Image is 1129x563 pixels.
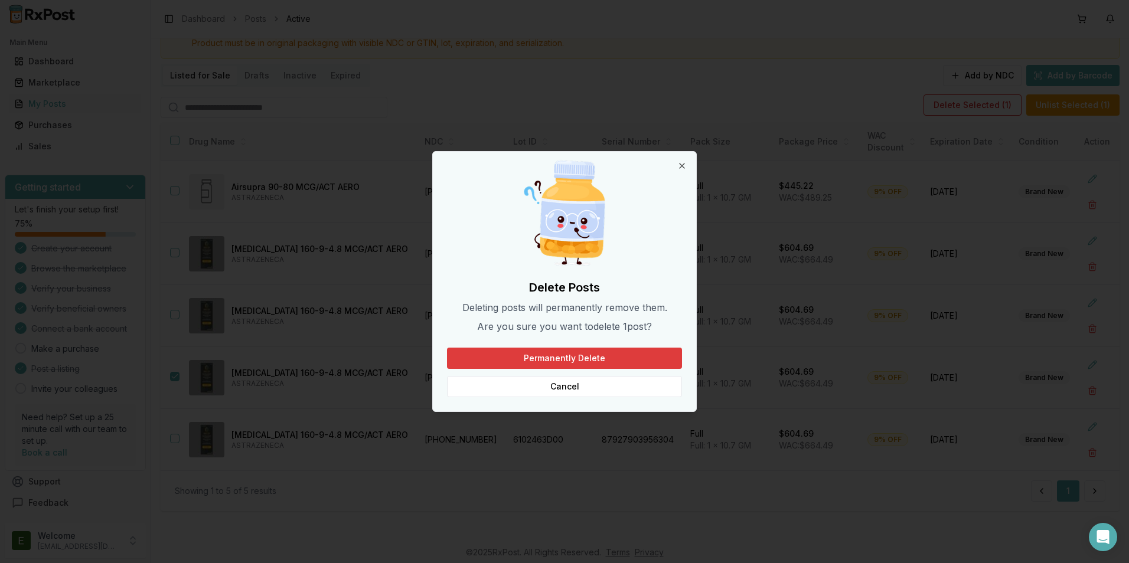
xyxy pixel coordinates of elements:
p: Deleting posts will permanently remove them. [447,300,682,315]
img: Curious Pill Bottle [508,156,621,270]
h2: Delete Posts [447,279,682,296]
p: Are you sure you want to delete 1 post ? [447,319,682,333]
button: Permanently Delete [447,348,682,369]
button: Cancel [447,376,682,397]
